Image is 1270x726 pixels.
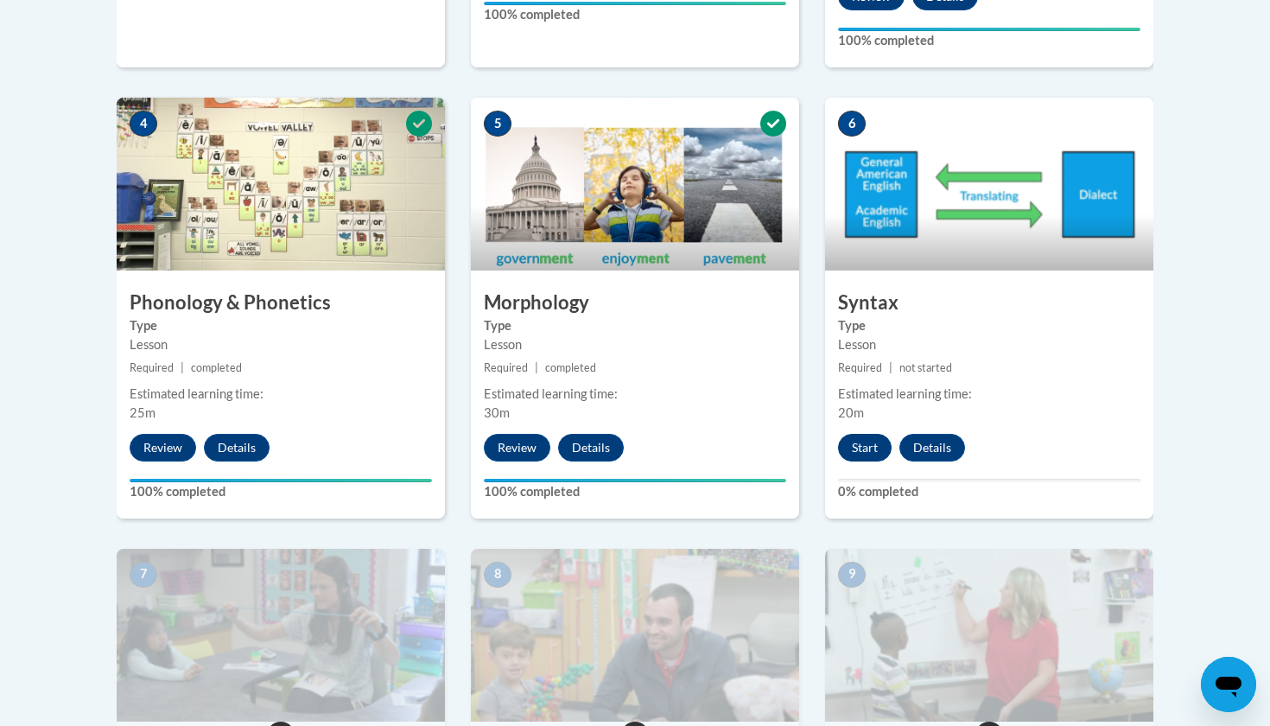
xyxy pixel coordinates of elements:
img: Course Image [825,98,1153,271]
button: Review [130,434,196,462]
label: 0% completed [838,482,1140,501]
span: 8 [484,562,511,588]
h3: Syntax [825,290,1153,316]
div: Your progress [130,479,432,482]
div: Lesson [838,335,1140,354]
button: Start [838,434,892,462]
button: Details [204,434,270,462]
img: Course Image [117,98,445,271]
label: 100% completed [130,482,432,501]
span: 25m [130,405,156,420]
span: not started [899,361,952,374]
label: Type [838,316,1140,335]
h3: Phonology & Phonetics [117,290,445,316]
span: completed [191,361,242,374]
span: Required [130,361,174,374]
span: | [181,361,184,374]
span: 7 [130,562,157,588]
span: Required [838,361,882,374]
label: 100% completed [838,31,1140,50]
span: 5 [484,111,511,137]
span: Required [484,361,528,374]
img: Course Image [825,549,1153,722]
span: | [889,361,892,374]
label: Type [484,316,786,335]
div: Your progress [484,479,786,482]
span: 6 [838,111,866,137]
label: 100% completed [484,5,786,24]
button: Review [484,434,550,462]
span: 30m [484,405,510,420]
div: Estimated learning time: [838,385,1140,404]
span: completed [545,361,596,374]
iframe: Button to launch messaging window [1201,657,1256,712]
button: Details [558,434,624,462]
img: Course Image [117,549,445,722]
img: Course Image [471,98,799,271]
span: 20m [838,405,864,420]
div: Estimated learning time: [130,385,432,404]
span: 9 [838,562,866,588]
span: | [535,361,538,374]
button: Details [899,434,965,462]
img: Course Image [471,549,799,722]
div: Estimated learning time: [484,385,786,404]
h3: Morphology [471,290,799,316]
div: Lesson [484,335,786,354]
span: 4 [130,111,157,137]
div: Your progress [484,2,786,5]
label: 100% completed [484,482,786,501]
div: Lesson [130,335,432,354]
label: Type [130,316,432,335]
div: Your progress [838,28,1140,31]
